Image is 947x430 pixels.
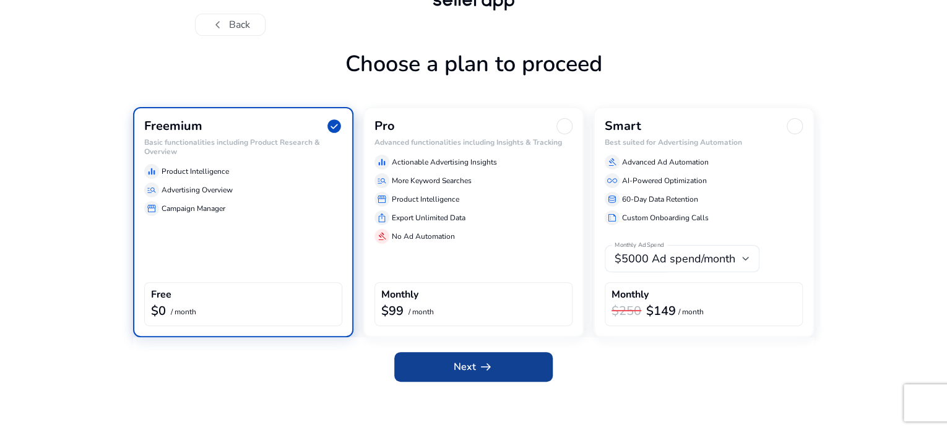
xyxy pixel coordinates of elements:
h4: Monthly [381,289,418,301]
p: Product Intelligence [162,166,229,177]
h6: Basic functionalities including Product Research & Overview [144,138,342,156]
h3: Smart [605,119,641,134]
b: $149 [646,303,676,319]
span: chevron_left [210,17,225,32]
p: Campaign Manager [162,203,225,214]
span: equalizer [377,157,387,167]
span: arrow_right_alt [478,359,493,374]
h1: Choose a plan to proceed [133,51,814,107]
p: No Ad Automation [392,231,455,242]
span: database [607,194,617,204]
p: 60-Day Data Retention [622,194,698,205]
p: / month [171,308,196,316]
span: storefront [147,204,157,213]
span: all_inclusive [607,176,617,186]
p: Actionable Advertising Insights [392,157,497,168]
p: / month [678,308,704,316]
button: Nextarrow_right_alt [394,352,553,382]
span: manage_search [377,176,387,186]
h3: $250 [612,304,641,319]
h4: Monthly [612,289,649,301]
span: check_circle [326,118,342,134]
span: ios_share [377,213,387,223]
h3: Freemium [144,119,202,134]
b: $99 [381,303,404,319]
p: Export Unlimited Data [392,212,465,223]
span: manage_search [147,185,157,195]
h4: Free [151,289,171,301]
p: More Keyword Searches [392,175,472,186]
span: $5000 Ad spend/month [615,251,735,266]
h6: Best suited for Advertising Automation [605,138,803,147]
span: equalizer [147,166,157,176]
p: AI-Powered Optimization [622,175,707,186]
p: Advertising Overview [162,184,233,196]
span: storefront [377,194,387,204]
button: chevron_leftBack [195,14,266,36]
b: $0 [151,303,166,319]
span: Next [454,359,493,374]
p: Custom Onboarding Calls [622,212,709,223]
span: gavel [607,157,617,167]
mat-label: Monthly Ad Spend [615,241,664,250]
h3: Pro [374,119,395,134]
span: summarize [607,213,617,223]
span: gavel [377,231,387,241]
p: Product Intelligence [392,194,459,205]
p: Advanced Ad Automation [622,157,709,168]
h6: Advanced functionalities including Insights & Tracking [374,138,573,147]
p: / month [409,308,434,316]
